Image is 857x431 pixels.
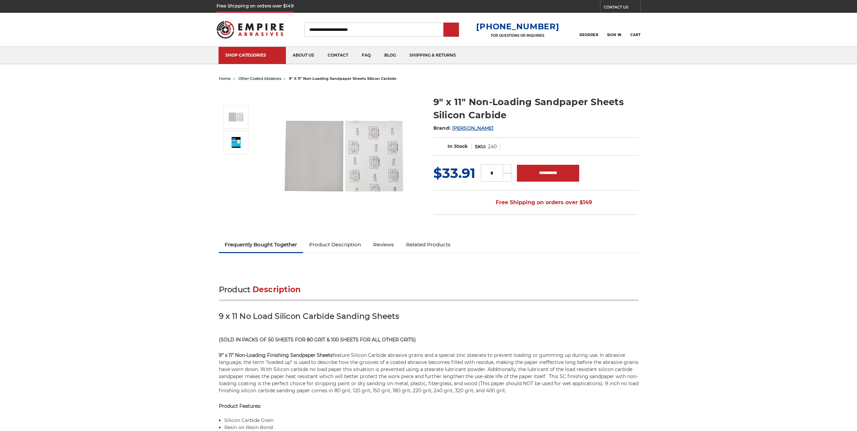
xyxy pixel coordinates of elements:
[607,33,622,37] span: Sign In
[219,352,638,394] p: feature Silicon Carbide abrasive grains and a special zinc stearate to prevent loading or gumming...
[433,95,638,122] h1: 9" x 11" Non-Loading Sandpaper Sheets Silicon Carbide
[219,76,231,81] a: home
[238,76,281,81] a: other coated abrasives
[219,237,303,252] a: Frequently Bought Together
[224,417,638,424] li: Silicon Carbide Grain
[480,196,592,209] span: Free Shipping on orders over $149
[228,136,244,149] img: silicon carbide non loading sandpaper pack
[452,125,493,131] a: [PERSON_NAME]
[276,88,411,223] img: 9 inch x 11 inch Silicon Carbide Sandpaper Sheet
[289,76,396,81] span: 9" x 11" non-loading sandpaper sheets silicon carbide
[433,165,475,181] span: $33.91
[219,337,416,343] strong: (SOLD IN PACKS OF 50 SHEETS FOR 80 GRIT & 100 SHEETS FOR ALL OTHER GRITS)
[219,352,333,358] strong: 9” x 11” Non-Loading Finishing Sandpaper Sheets
[303,237,367,252] a: Product Description
[488,143,497,150] dd: 240
[630,33,640,37] span: Cart
[377,47,403,64] a: blog
[433,125,451,131] span: Brand:
[225,53,279,58] div: SHOP CATEGORIES
[219,285,251,294] span: Product
[475,143,486,150] dt: SKU:
[224,424,638,431] li: Resin on Resin Bond
[448,143,468,149] span: In Stock
[580,33,598,37] span: Reorder
[367,237,400,252] a: Reviews
[476,22,559,31] a: [PHONE_NUMBER]
[444,23,458,37] input: Submit
[253,285,301,294] span: Description
[400,237,457,252] a: Related Products
[219,311,399,321] strong: 9 x 11 No Load Silicon Carbide Sanding Sheets
[476,33,559,38] p: FOR QUESTIONS OR INQUIRIES
[321,47,355,64] a: contact
[403,47,463,64] a: shipping & returns
[217,17,284,43] img: Empire Abrasives
[630,22,640,37] a: Cart
[580,22,598,37] a: Reorder
[604,3,640,13] a: CONTACT US
[355,47,377,64] a: faq
[228,109,244,125] img: 9 inch x 11 inch Silicon Carbide Sandpaper Sheet
[219,403,261,409] strong: Product Features:
[286,47,321,64] a: about us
